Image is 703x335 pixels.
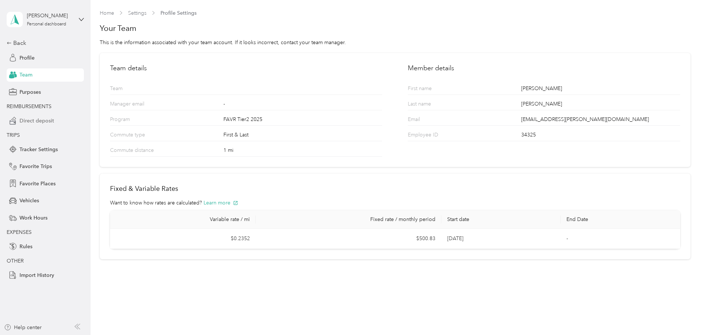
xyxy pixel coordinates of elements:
[20,71,32,79] span: Team
[20,197,39,204] span: Vehicles
[441,229,561,249] td: [DATE]
[110,229,256,249] td: $0.2352
[110,85,167,95] p: Team
[20,214,47,222] span: Work Hours
[20,54,35,62] span: Profile
[521,100,680,110] div: [PERSON_NAME]
[20,180,56,188] span: Favorite Places
[110,184,680,194] h2: Fixed & Variable Rates
[20,117,54,125] span: Direct deposit
[561,229,680,249] td: -
[27,12,73,19] div: [PERSON_NAME]
[110,146,167,156] p: Commute distance
[20,163,52,170] span: Favorite Trips
[160,9,197,17] span: Profile Settings
[110,131,167,141] p: Commute type
[408,85,464,95] p: First name
[128,10,146,16] a: Settings
[561,210,680,229] th: End Date
[110,199,680,207] div: Want to know how rates are calculated?
[408,115,464,125] p: Email
[100,10,114,16] a: Home
[20,146,58,153] span: Tracker Settings
[223,146,382,156] div: 1 mi
[7,132,20,138] span: TRIPS
[7,39,80,47] div: Back
[20,243,32,250] span: Rules
[521,115,680,125] div: [EMAIL_ADDRESS][PERSON_NAME][DOMAIN_NAME]
[521,85,680,95] div: [PERSON_NAME]
[223,100,382,110] div: -
[4,324,42,331] button: Help center
[441,210,561,229] th: Start date
[7,258,24,264] span: OTHER
[521,131,680,141] div: 34325
[110,115,167,125] p: Program
[408,100,464,110] p: Last name
[100,39,690,46] div: This is the information associated with your team account. If it looks incorrect, contact your te...
[100,23,690,33] h1: Your Team
[110,210,256,229] th: Variable rate / mi
[7,229,32,235] span: EXPENSES
[223,131,382,141] div: First & Last
[20,271,54,279] span: Import History
[256,229,441,249] td: $500.83
[20,88,41,96] span: Purposes
[662,294,703,335] iframe: Everlance-gr Chat Button Frame
[256,210,441,229] th: Fixed rate / monthly period
[408,131,464,141] p: Employee ID
[27,22,66,26] div: Personal dashboard
[110,100,167,110] p: Manager email
[204,199,238,207] button: Learn more
[408,63,680,73] h2: Member details
[7,103,52,110] span: REIMBURSEMENTS
[223,115,382,125] div: FAVR Tier2 2025
[110,63,382,73] h2: Team details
